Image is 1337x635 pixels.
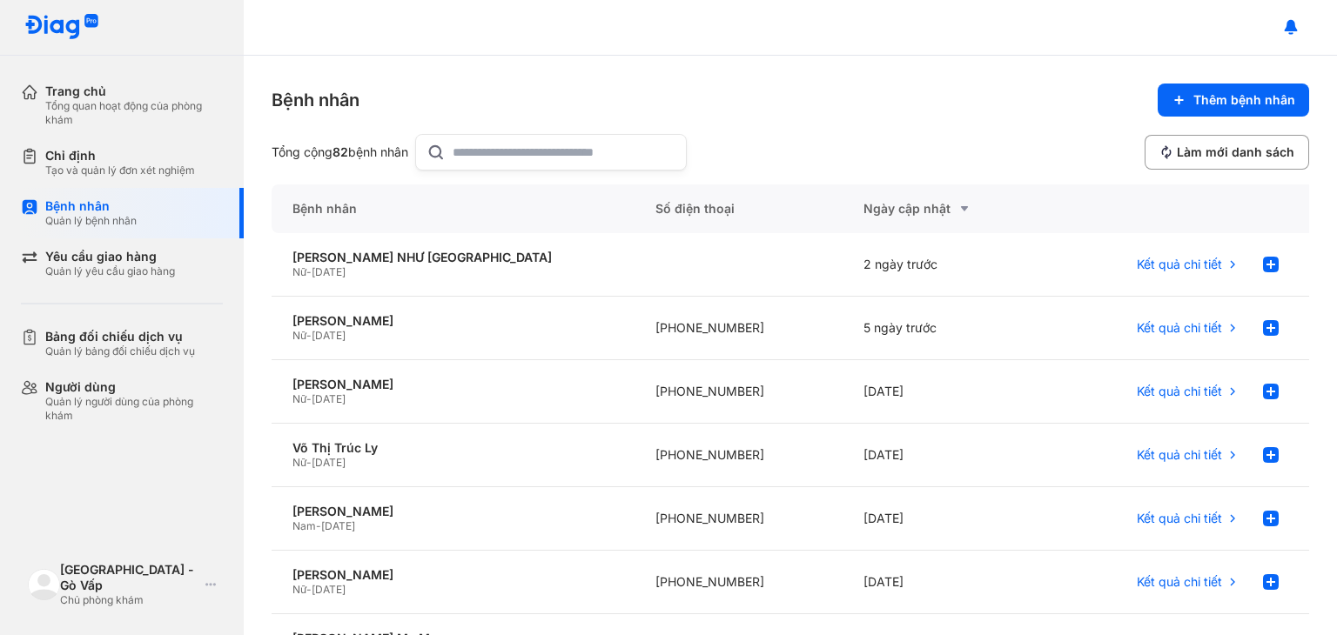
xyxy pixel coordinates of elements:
div: Bệnh nhân [45,198,137,214]
img: logo [24,14,99,41]
div: [PHONE_NUMBER] [635,551,842,614]
span: Kết quả chi tiết [1137,257,1222,272]
div: Chủ phòng khám [60,593,198,607]
div: 5 ngày trước [843,297,1050,360]
span: [DATE] [312,392,346,405]
div: Tạo và quản lý đơn xét nghiệm [45,164,195,177]
img: logo [28,569,60,601]
div: [PERSON_NAME] NHƯ [GEOGRAPHIC_DATA] [292,250,614,265]
span: Nữ [292,456,306,469]
span: Kết quả chi tiết [1137,511,1222,526]
div: Yêu cầu giao hàng [45,249,175,264]
div: Quản lý yêu cầu giao hàng [45,264,175,278]
div: [PERSON_NAME] [292,313,614,329]
div: [PERSON_NAME] [292,567,614,583]
div: [GEOGRAPHIC_DATA] - Gò Vấp [60,562,198,593]
span: [DATE] [312,456,346,469]
div: [PERSON_NAME] [292,504,614,519]
button: Thêm bệnh nhân [1158,84,1309,117]
div: [DATE] [843,551,1050,614]
span: [DATE] [312,329,346,342]
div: [PHONE_NUMBER] [635,297,842,360]
div: Người dùng [45,379,223,395]
span: [DATE] [312,583,346,596]
div: [DATE] [843,487,1050,551]
span: Nữ [292,583,306,596]
span: Kết quả chi tiết [1137,574,1222,590]
span: Nữ [292,392,306,405]
div: 2 ngày trước [843,233,1050,297]
span: Nữ [292,329,306,342]
div: Bệnh nhân [272,184,635,233]
div: Số điện thoại [635,184,842,233]
button: Làm mới danh sách [1145,135,1309,170]
div: Võ Thị Trúc Ly [292,440,614,456]
span: - [316,519,321,532]
div: Chỉ định [45,148,195,164]
div: Quản lý bảng đối chiếu dịch vụ [45,344,195,358]
div: Bảng đối chiếu dịch vụ [45,329,195,344]
div: Tổng quan hoạt động của phòng khám [45,99,223,127]
div: [PHONE_NUMBER] [635,360,842,424]
span: - [306,456,312,469]
div: Ngày cập nhật [863,198,1029,219]
div: [PHONE_NUMBER] [635,424,842,487]
div: [PERSON_NAME] [292,377,614,392]
span: Kết quả chi tiết [1137,384,1222,399]
div: Bệnh nhân [272,88,359,112]
span: 82 [333,144,348,159]
span: Nữ [292,265,306,278]
span: Thêm bệnh nhân [1193,92,1295,108]
div: Trang chủ [45,84,223,99]
span: [DATE] [321,519,355,532]
span: Làm mới danh sách [1177,144,1294,160]
div: [DATE] [843,424,1050,487]
span: - [306,265,312,278]
span: - [306,392,312,405]
span: - [306,329,312,342]
div: Quản lý bệnh nhân [45,214,137,228]
span: Kết quả chi tiết [1137,447,1222,463]
span: Kết quả chi tiết [1137,320,1222,336]
div: [DATE] [843,360,1050,424]
div: [PHONE_NUMBER] [635,487,842,551]
span: Nam [292,519,316,532]
span: - [306,583,312,596]
span: [DATE] [312,265,346,278]
div: Quản lý người dùng của phòng khám [45,395,223,423]
div: Tổng cộng bệnh nhân [272,144,408,160]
